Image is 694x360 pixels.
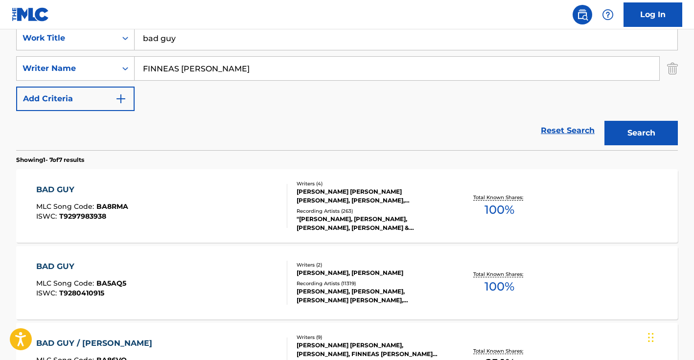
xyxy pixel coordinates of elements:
[59,212,106,221] span: T9297983938
[36,337,157,349] div: BAD GUY / [PERSON_NAME]
[36,261,126,272] div: BAD GUY
[12,7,49,22] img: MLC Logo
[16,246,678,319] a: BAD GUYMLC Song Code:BA5AQ5ISWC:T9280410915Writers (2)[PERSON_NAME], [PERSON_NAME]Recording Artis...
[36,279,96,288] span: MLC Song Code :
[624,2,682,27] a: Log In
[96,279,126,288] span: BA5AQ5
[473,347,526,355] p: Total Known Shares:
[536,120,600,141] a: Reset Search
[485,201,514,219] span: 100 %
[604,121,678,145] button: Search
[297,269,444,277] div: [PERSON_NAME], [PERSON_NAME]
[16,87,135,111] button: Add Criteria
[598,5,618,24] div: Help
[297,287,444,305] div: [PERSON_NAME], [PERSON_NAME], [PERSON_NAME] [PERSON_NAME], [PERSON_NAME], [PERSON_NAME]
[115,93,127,105] img: 9d2ae6d4665cec9f34b9.svg
[297,280,444,287] div: Recording Artists ( 11319 )
[297,261,444,269] div: Writers ( 2 )
[36,184,128,196] div: BAD GUY
[36,202,96,211] span: MLC Song Code :
[16,156,84,164] p: Showing 1 - 7 of 7 results
[297,334,444,341] div: Writers ( 9 )
[648,323,654,352] div: Drag
[36,289,59,297] span: ISWC :
[23,32,111,44] div: Work Title
[96,202,128,211] span: BA8RMA
[473,270,526,278] p: Total Known Shares:
[577,9,588,21] img: search
[297,180,444,187] div: Writers ( 4 )
[573,5,592,24] a: Public Search
[645,313,694,360] iframe: Chat Widget
[36,212,59,221] span: ISWC :
[602,9,614,21] img: help
[16,169,678,243] a: BAD GUYMLC Song Code:BA8RMAISWC:T9297983938Writers (4)[PERSON_NAME] [PERSON_NAME] [PERSON_NAME], ...
[297,207,444,215] div: Recording Artists ( 263 )
[297,215,444,232] div: "[PERSON_NAME], [PERSON_NAME], [PERSON_NAME], [PERSON_NAME] & [PERSON_NAME], [PERSON_NAME], [PERS...
[16,26,678,150] form: Search Form
[473,194,526,201] p: Total Known Shares:
[297,341,444,359] div: [PERSON_NAME] [PERSON_NAME], [PERSON_NAME], FINNEAS [PERSON_NAME] [PERSON_NAME] [PERSON_NAME], [P...
[59,289,104,297] span: T9280410915
[23,63,111,74] div: Writer Name
[297,187,444,205] div: [PERSON_NAME] [PERSON_NAME] [PERSON_NAME], [PERSON_NAME], [PERSON_NAME] [PERSON_NAME]
[667,56,678,81] img: Delete Criterion
[485,278,514,295] span: 100 %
